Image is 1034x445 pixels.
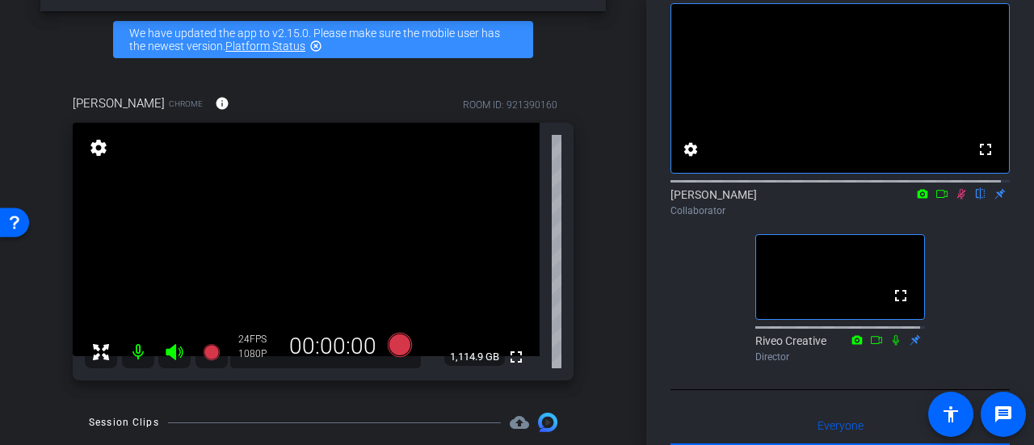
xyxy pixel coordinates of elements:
span: [PERSON_NAME] [73,94,165,112]
a: Platform Status [225,40,305,52]
div: 24 [238,333,279,346]
div: Riveo Creative [755,333,925,364]
mat-icon: settings [681,140,700,159]
mat-icon: fullscreen [891,286,910,305]
mat-icon: fullscreen [506,347,526,367]
div: 1080P [238,347,279,360]
div: ROOM ID: 921390160 [463,98,557,112]
span: Everyone [818,420,864,431]
div: 00:00:00 [279,333,387,360]
mat-icon: info [215,96,229,111]
div: Session Clips [89,414,159,430]
mat-icon: fullscreen [976,140,995,159]
div: Director [755,350,925,364]
div: Collaborator [670,204,1010,218]
mat-icon: accessibility [941,405,960,424]
div: [PERSON_NAME] [670,187,1010,218]
mat-icon: message [994,405,1013,424]
mat-icon: settings [87,138,110,157]
mat-icon: highlight_off [309,40,322,52]
span: Destinations for your clips [510,413,529,432]
mat-icon: cloud_upload [510,413,529,432]
span: 1,114.9 GB [444,347,505,367]
span: Chrome [169,98,203,110]
div: We have updated the app to v2.15.0. Please make sure the mobile user has the newest version. [113,21,533,58]
mat-icon: flip [971,186,990,200]
span: FPS [250,334,267,345]
img: Session clips [538,413,557,432]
